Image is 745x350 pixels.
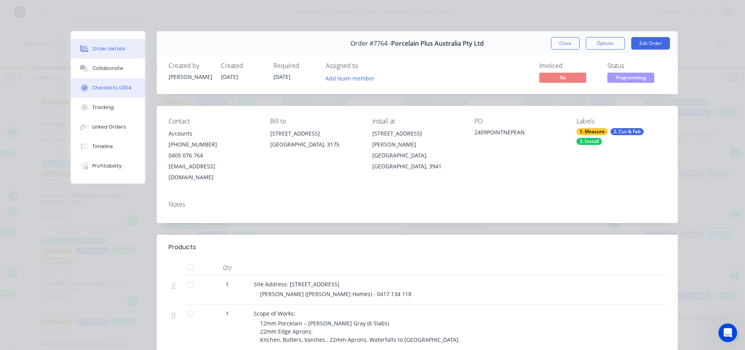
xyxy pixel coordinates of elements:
div: Created by [169,62,212,70]
span: [DATE] [273,73,291,80]
div: 1. Measure [576,128,608,135]
div: Qty [204,260,251,275]
div: 2409POINTNEPEAN [474,128,564,139]
button: Close [551,37,580,50]
span: Order #7764 - [350,40,391,47]
span: [DATE] [221,73,238,80]
span: 12mm Porcelain – [PERSON_NAME] Gray (6 Slabs) 22mm Edge Aprons. Kitchen, Butlers, Vanities.. 22mm... [260,320,460,343]
div: [PHONE_NUMBER] [169,139,258,150]
button: Collaborate [71,59,145,78]
div: [STREET_ADDRESS][GEOGRAPHIC_DATA], 3175 [270,128,360,153]
button: Edit Order [631,37,670,50]
div: [EMAIL_ADDRESS][DOMAIN_NAME] [169,161,258,183]
span: Scope of Works: [254,310,295,317]
div: Order details [92,45,126,52]
div: Created [221,62,264,70]
span: [PERSON_NAME] ([PERSON_NAME] Homes) - 0417 134 118 [260,290,411,298]
div: Accounts[PHONE_NUMBER]0405 076 764[EMAIL_ADDRESS][DOMAIN_NAME] [169,128,258,183]
button: Order details [71,39,145,59]
div: [PERSON_NAME] [169,73,212,81]
span: Site Address: [STREET_ADDRESS] [254,280,339,288]
span: Porcelain Plus Australia Pty Ltd [391,40,484,47]
div: Profitability [92,162,122,170]
div: Labels [576,118,666,125]
iframe: Intercom live chat [718,323,737,342]
div: 0405 076 764 [169,150,258,161]
div: [PERSON_NAME][GEOGRAPHIC_DATA], [GEOGRAPHIC_DATA], 3941 [372,139,462,172]
div: [GEOGRAPHIC_DATA], 3175 [270,139,360,150]
div: Install at [372,118,462,125]
span: 1 [226,280,229,288]
div: PO [474,118,564,125]
button: Checklists 0/134 [71,78,145,98]
span: Programming [607,73,654,82]
div: [STREET_ADDRESS] [372,128,462,139]
div: Notes [169,201,666,208]
button: Add team member [326,73,379,83]
div: [STREET_ADDRESS][PERSON_NAME][GEOGRAPHIC_DATA], [GEOGRAPHIC_DATA], 3941 [372,128,462,172]
button: Timeline [71,137,145,156]
div: 3. Install [576,138,602,145]
div: Tracking [92,104,114,111]
button: Options [586,37,625,50]
button: Tracking [71,98,145,117]
div: Required [273,62,316,70]
div: Accounts [169,128,258,139]
div: Invoiced [539,62,598,70]
div: Assigned to [326,62,404,70]
div: Checklists 0/134 [92,84,131,91]
span: 1 [226,309,229,318]
div: Bill to [270,118,360,125]
div: Timeline [92,143,113,150]
div: Contact [169,118,258,125]
div: Status [607,62,666,70]
button: Add team member [321,73,379,83]
button: Programming [607,73,654,84]
div: 2. Cut & Fab [610,128,644,135]
span: No [539,73,586,82]
div: Linked Orders [92,123,126,130]
div: Products [169,243,196,252]
div: Collaborate [92,65,123,72]
button: Profitability [71,156,145,176]
div: [STREET_ADDRESS] [270,128,360,139]
button: Linked Orders [71,117,145,137]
